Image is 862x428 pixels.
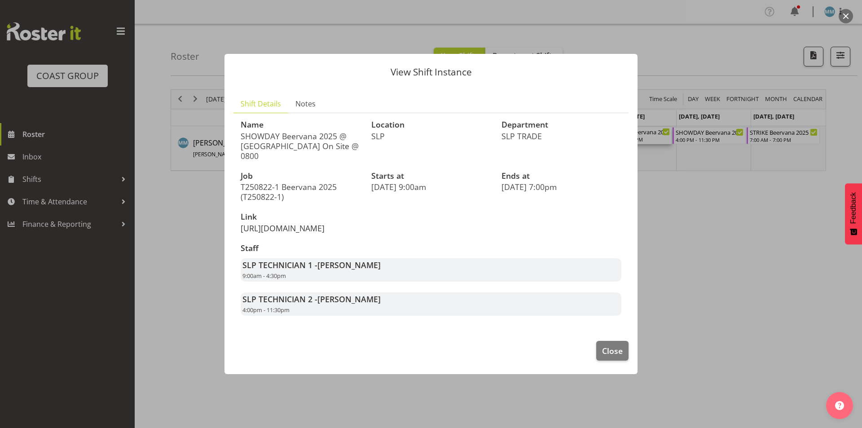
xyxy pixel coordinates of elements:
[602,345,623,357] span: Close
[501,131,621,141] p: SLP TRADE
[241,98,281,109] span: Shift Details
[241,172,361,181] h3: Job
[371,182,491,192] p: [DATE] 9:00am
[242,260,381,270] strong: SLP TECHNICIAN 1 -
[371,120,491,129] h3: Location
[317,260,381,270] span: [PERSON_NAME]
[242,306,290,314] span: 4:00pm - 11:30pm
[371,131,491,141] p: SLP
[371,172,491,181] h3: Starts at
[233,67,629,77] p: View Shift Instance
[242,272,286,280] span: 9:00am - 4:30pm
[241,212,361,221] h3: Link
[596,341,629,361] button: Close
[845,183,862,244] button: Feedback - Show survey
[241,182,361,202] p: T250822-1 Beervana 2025 (T250822-1)
[501,172,621,181] h3: Ends at
[241,244,621,253] h3: Staff
[241,223,325,234] a: [URL][DOMAIN_NAME]
[242,294,381,304] strong: SLP TECHNICIAN 2 -
[849,192,858,224] span: Feedback
[295,98,316,109] span: Notes
[501,182,621,192] p: [DATE] 7:00pm
[317,294,381,304] span: [PERSON_NAME]
[241,131,361,161] p: SHOWDAY Beervana 2025 @ [GEOGRAPHIC_DATA] On Site @ 0800
[835,401,844,410] img: help-xxl-2.png
[241,120,361,129] h3: Name
[501,120,621,129] h3: Department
